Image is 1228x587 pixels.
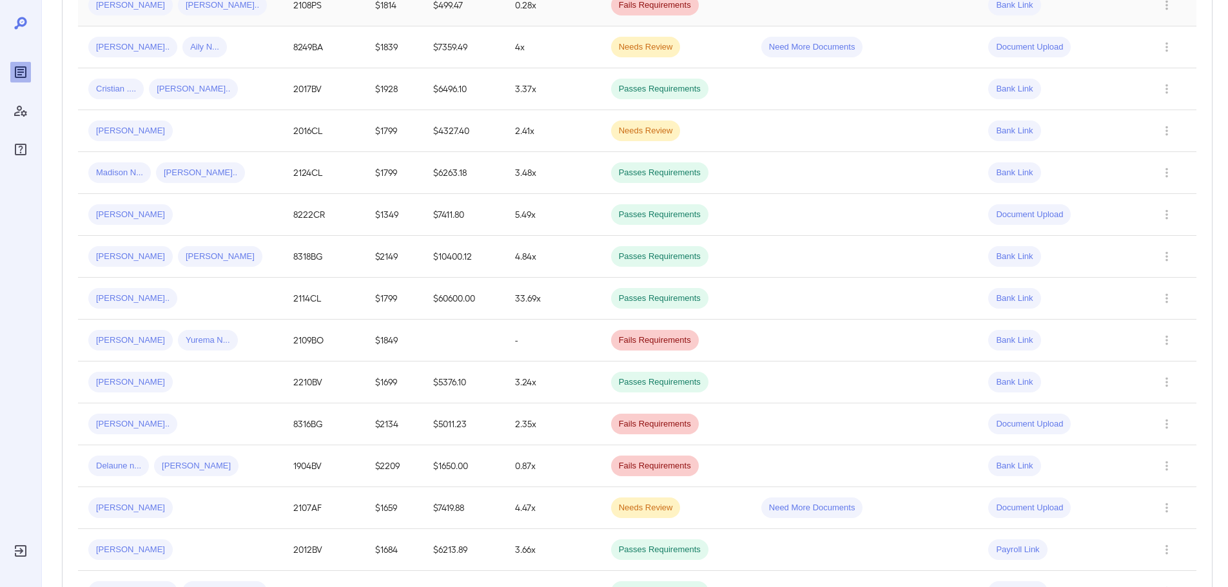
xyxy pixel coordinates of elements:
td: $10400.12 [423,236,505,278]
span: Fails Requirements [611,460,699,472]
span: Bank Link [988,460,1040,472]
div: Reports [10,62,31,82]
div: Log Out [10,541,31,561]
td: 0.87x [505,445,601,487]
td: 2012BV [283,529,365,571]
span: Passes Requirements [611,209,708,221]
td: $1839 [365,26,422,68]
span: [PERSON_NAME].. [88,41,177,53]
td: $1659 [365,487,422,529]
span: Bank Link [988,293,1040,305]
td: $60600.00 [423,278,505,320]
td: 8249BA [283,26,365,68]
td: $1349 [365,194,422,236]
span: Passes Requirements [611,544,708,556]
span: Needs Review [611,502,681,514]
span: Document Upload [988,41,1071,53]
span: Bank Link [988,334,1040,347]
span: Passes Requirements [611,167,708,179]
td: 3.66x [505,529,601,571]
span: Yurema N... [178,334,238,347]
button: Row Actions [1156,330,1177,351]
span: Document Upload [988,209,1071,221]
td: 3.48x [505,152,601,194]
span: Passes Requirements [611,251,708,263]
div: FAQ [10,139,31,160]
span: Needs Review [611,125,681,137]
td: 4.47x [505,487,601,529]
span: Madison N... [88,167,151,179]
span: [PERSON_NAME] [88,125,173,137]
span: [PERSON_NAME] [88,544,173,556]
td: $6496.10 [423,68,505,110]
span: Delaune n... [88,460,149,472]
td: $7359.49 [423,26,505,68]
button: Row Actions [1156,79,1177,99]
td: $6263.18 [423,152,505,194]
td: 3.24x [505,361,601,403]
td: $1799 [365,110,422,152]
span: Document Upload [988,502,1071,514]
td: 2107AF [283,487,365,529]
span: [PERSON_NAME].. [156,167,245,179]
span: [PERSON_NAME].. [88,418,177,430]
span: [PERSON_NAME] [88,209,173,221]
span: [PERSON_NAME] [88,334,173,347]
td: 8318BG [283,236,365,278]
td: 2210BV [283,361,365,403]
span: Need More Documents [761,41,863,53]
td: $5376.10 [423,361,505,403]
button: Row Actions [1156,372,1177,392]
td: $2149 [365,236,422,278]
span: Bank Link [988,376,1040,389]
td: $1650.00 [423,445,505,487]
td: 2114CL [283,278,365,320]
span: Cristian .... [88,83,144,95]
span: [PERSON_NAME].. [88,293,177,305]
div: Manage Users [10,101,31,121]
span: Passes Requirements [611,83,708,95]
td: $7419.88 [423,487,505,529]
td: $1849 [365,320,422,361]
td: $1799 [365,278,422,320]
td: 2.35x [505,403,601,445]
span: Need More Documents [761,502,863,514]
span: Bank Link [988,167,1040,179]
span: Needs Review [611,41,681,53]
td: $1799 [365,152,422,194]
button: Row Actions [1156,204,1177,225]
span: Bank Link [988,251,1040,263]
td: 3.37x [505,68,601,110]
td: 1904BV [283,445,365,487]
td: $6213.89 [423,529,505,571]
td: 5.49x [505,194,601,236]
button: Row Actions [1156,414,1177,434]
td: 4x [505,26,601,68]
td: $2134 [365,403,422,445]
button: Row Actions [1156,246,1177,267]
span: Document Upload [988,418,1071,430]
span: Bank Link [988,125,1040,137]
td: $4327.40 [423,110,505,152]
span: [PERSON_NAME] [154,460,239,472]
span: [PERSON_NAME] [178,251,262,263]
td: $5011.23 [423,403,505,445]
span: [PERSON_NAME] [88,251,173,263]
span: Passes Requirements [611,293,708,305]
span: [PERSON_NAME] [88,376,173,389]
span: Fails Requirements [611,334,699,347]
td: $1699 [365,361,422,403]
button: Row Actions [1156,539,1177,560]
td: $7411.80 [423,194,505,236]
button: Row Actions [1156,288,1177,309]
span: Payroll Link [988,544,1047,556]
span: Aily N... [182,41,227,53]
td: 2016CL [283,110,365,152]
button: Row Actions [1156,120,1177,141]
span: [PERSON_NAME] [88,502,173,514]
span: Bank Link [988,83,1040,95]
td: $2209 [365,445,422,487]
td: 8222CR [283,194,365,236]
button: Row Actions [1156,162,1177,183]
td: $1684 [365,529,422,571]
